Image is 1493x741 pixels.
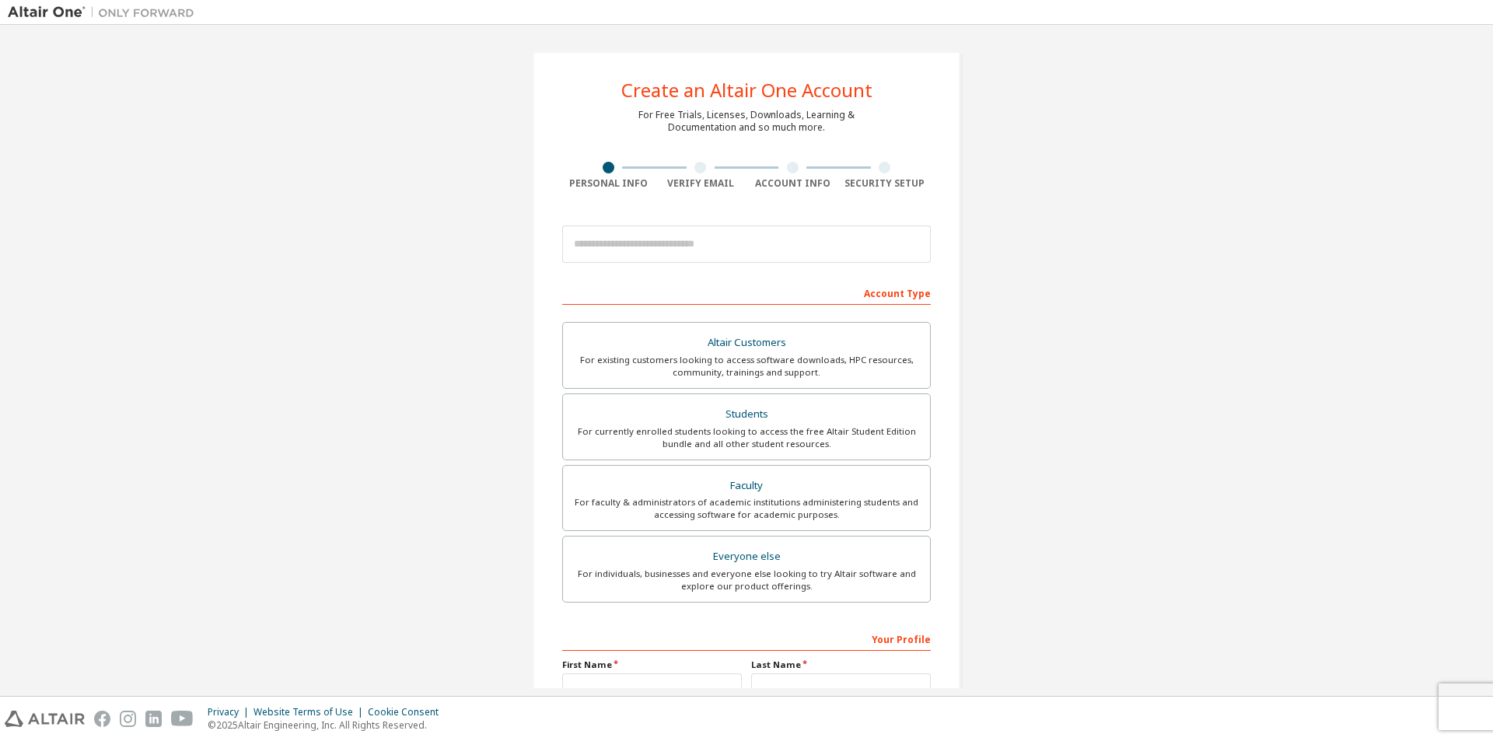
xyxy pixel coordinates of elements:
div: Personal Info [562,177,655,190]
div: Security Setup [839,177,932,190]
label: First Name [562,659,742,671]
img: altair_logo.svg [5,711,85,727]
img: linkedin.svg [145,711,162,727]
div: Website Terms of Use [253,706,368,718]
p: © 2025 Altair Engineering, Inc. All Rights Reserved. [208,718,448,732]
div: For currently enrolled students looking to access the free Altair Student Edition bundle and all ... [572,425,921,450]
div: Everyone else [572,546,921,568]
img: Altair One [8,5,202,20]
div: Cookie Consent [368,706,448,718]
div: For individuals, businesses and everyone else looking to try Altair software and explore our prod... [572,568,921,592]
div: Create an Altair One Account [621,81,872,100]
div: Account Info [746,177,839,190]
img: instagram.svg [120,711,136,727]
div: Your Profile [562,626,931,651]
div: Verify Email [655,177,747,190]
div: For Free Trials, Licenses, Downloads, Learning & Documentation and so much more. [638,109,855,134]
div: Altair Customers [572,332,921,354]
div: Faculty [572,475,921,497]
img: facebook.svg [94,711,110,727]
div: For existing customers looking to access software downloads, HPC resources, community, trainings ... [572,354,921,379]
img: youtube.svg [171,711,194,727]
div: Privacy [208,706,253,718]
div: Students [572,404,921,425]
div: For faculty & administrators of academic institutions administering students and accessing softwa... [572,496,921,521]
label: Last Name [751,659,931,671]
div: Account Type [562,280,931,305]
